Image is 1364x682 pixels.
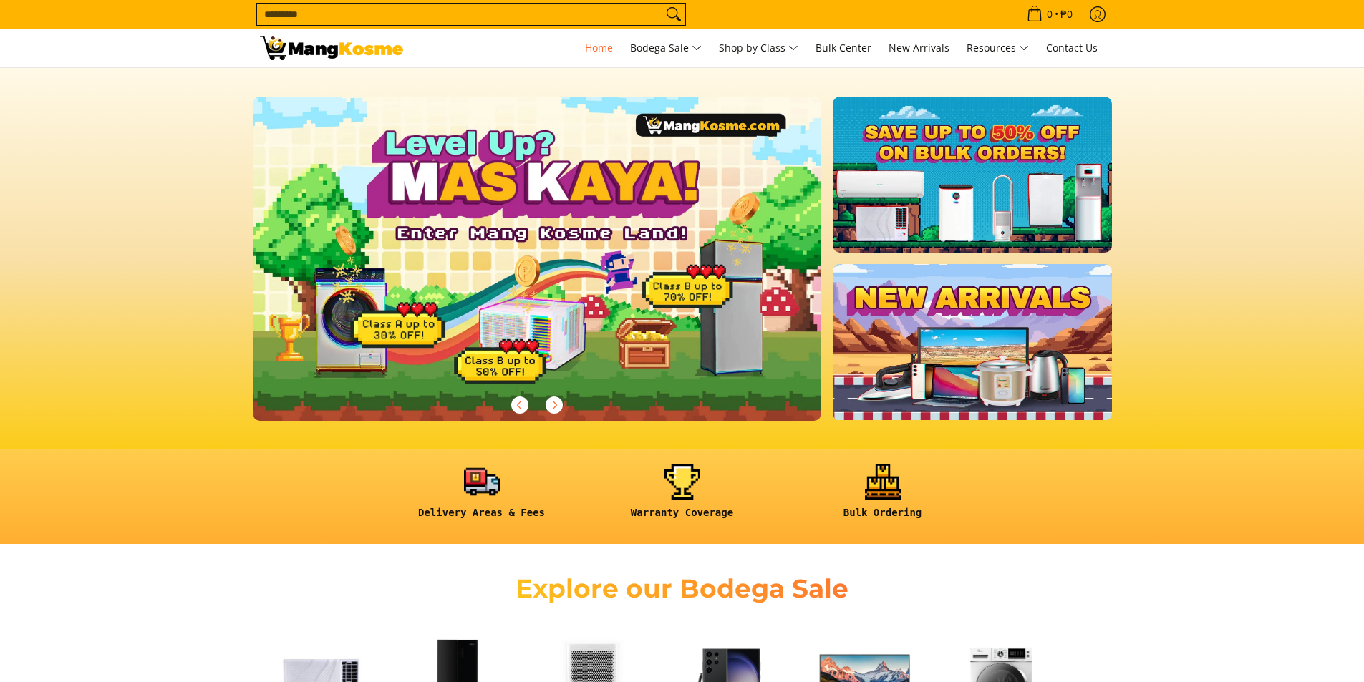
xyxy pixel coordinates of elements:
[260,36,403,60] img: Mang Kosme: Your Home Appliances Warehouse Sale Partner!
[881,29,957,67] a: New Arrivals
[1045,9,1055,19] span: 0
[504,389,536,421] button: Previous
[808,29,879,67] a: Bulk Center
[662,4,685,25] button: Search
[1039,29,1105,67] a: Contact Us
[1058,9,1075,19] span: ₱0
[1046,41,1098,54] span: Contact Us
[389,464,575,530] a: <h6><strong>Delivery Areas & Fees</strong></h6>
[589,464,775,530] a: <h6><strong>Warranty Coverage</strong></h6>
[967,39,1029,57] span: Resources
[712,29,806,67] a: Shop by Class
[475,573,890,605] h2: Explore our Bodega Sale
[578,29,620,67] a: Home
[959,29,1036,67] a: Resources
[889,41,949,54] span: New Arrivals
[417,29,1105,67] nav: Main Menu
[816,41,871,54] span: Bulk Center
[1022,6,1077,22] span: •
[623,29,709,67] a: Bodega Sale
[790,464,976,530] a: <h6><strong>Bulk Ordering</strong></h6>
[538,389,570,421] button: Next
[630,39,702,57] span: Bodega Sale
[719,39,798,57] span: Shop by Class
[253,97,822,421] img: Gaming desktop banner
[585,41,613,54] span: Home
